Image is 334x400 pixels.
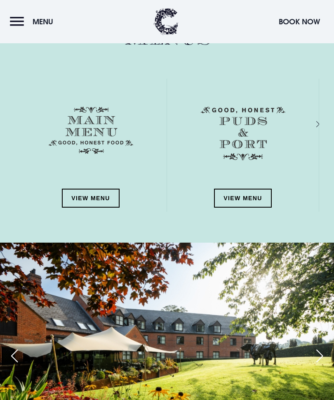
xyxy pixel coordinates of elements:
img: Menu puds and port [201,107,285,161]
a: View Menu [214,189,272,208]
button: Book Now [275,13,324,30]
img: Menu main menu [49,107,133,154]
div: Previous slide [4,347,25,365]
div: Next slide [309,347,330,365]
img: Clandeboye Lodge [154,8,179,35]
span: Menu [33,17,53,26]
div: Next slide [305,118,313,130]
a: View Menu [62,189,120,208]
button: Menu [10,13,57,30]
